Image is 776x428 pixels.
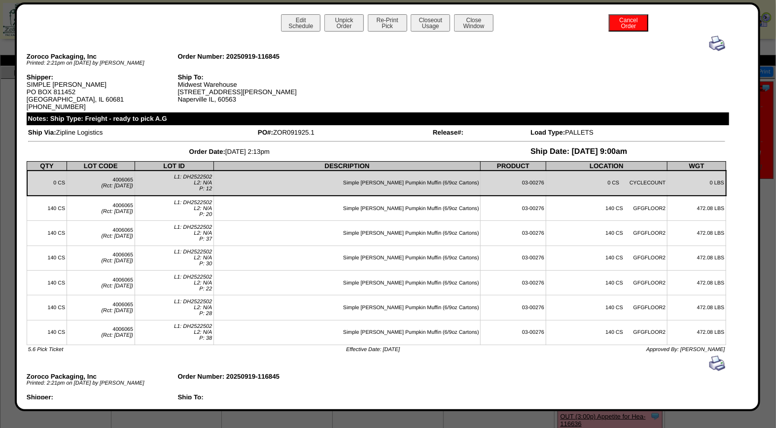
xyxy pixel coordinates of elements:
td: 140 CS [27,270,67,295]
button: UnpickOrder [324,14,364,32]
td: 472.08 LBS [668,320,726,345]
span: L1: DH2522502 L2: N/A P: 12 [174,174,212,192]
a: CloseWindow [453,22,494,30]
th: LOCATION [546,161,667,171]
span: (Rct: [DATE]) [101,283,133,289]
span: (Rct: [DATE]) [101,233,133,239]
span: Order Date: [189,148,225,155]
span: (Rct: [DATE]) [101,183,133,189]
span: (Rct: [DATE]) [101,308,133,314]
div: Zoroco Packaging, Inc [27,373,178,380]
span: (Rct: [DATE]) [101,332,133,338]
td: 140 CS [27,221,67,246]
button: CancelOrder [609,14,648,32]
td: 4006065 [67,171,135,196]
button: CloseoutUsage [411,14,450,32]
td: Simple [PERSON_NAME] Pumpkin Muffin (6/9oz Cartons) [213,171,481,196]
span: Approved By: [PERSON_NAME] [646,347,725,353]
button: CloseWindow [454,14,494,32]
div: Shipper: [27,73,178,81]
td: 4006065 [67,320,135,345]
span: PO#: [258,129,273,136]
td: 140 CS [27,295,67,320]
td: 140 CS GFGFLOOR2 [546,246,667,270]
div: SIMPLE [PERSON_NAME] PO BOX 811452 [GEOGRAPHIC_DATA], IL 60681 [PHONE_NUMBER] [27,73,178,110]
td: 4006065 [67,196,135,221]
span: 5.6 Pick Ticket [28,347,63,353]
td: 140 CS [27,320,67,345]
span: L1: DH2522502 L2: N/A P: 30 [174,249,212,267]
td: 03-00276 [481,221,546,246]
div: Midwest Warehouse [STREET_ADDRESS][PERSON_NAME] Naperville IL, 60563 [177,393,329,423]
span: L1: DH2522502 L2: N/A P: 28 [174,299,212,317]
th: WGT [668,161,726,171]
div: Ship To: [177,393,329,401]
img: print.gif [709,356,725,371]
td: Simple [PERSON_NAME] Pumpkin Muffin (6/9oz Cartons) [213,221,481,246]
td: Simple [PERSON_NAME] Pumpkin Muffin (6/9oz Cartons) [213,270,481,295]
td: 0 CS CYCLECOUNT [546,171,667,196]
span: (Rct: [DATE]) [101,258,133,264]
td: 03-00276 [481,270,546,295]
span: Load Type: [530,129,565,136]
td: 140 CS GFGFLOOR2 [546,270,667,295]
td: 03-00276 [481,320,546,345]
td: Simple [PERSON_NAME] Pumpkin Muffin (6/9oz Cartons) [213,320,481,345]
span: Ship Via: [28,129,56,136]
div: Notes: Ship Type: Freight - ready to pick A.G [27,112,729,125]
span: Release#: [433,129,463,136]
th: LOT ID [135,161,213,171]
td: 472.08 LBS [668,246,726,270]
td: 0 CS [27,171,67,196]
th: DESCRIPTION [213,161,481,171]
td: 0 LBS [668,171,726,196]
td: 4006065 [67,295,135,320]
button: Re-PrintPick [368,14,407,32]
td: Simple [PERSON_NAME] Pumpkin Muffin (6/9oz Cartons) [213,196,481,221]
div: Order Number: 20250919-116845 [177,373,329,380]
td: 140 CS GFGFLOOR2 [546,320,667,345]
span: L1: DH2522502 L2: N/A P: 22 [174,274,212,292]
td: 140 CS [27,196,67,221]
td: 03-00276 [481,171,546,196]
span: L1: DH2522502 L2: N/A P: 20 [174,200,212,217]
td: 03-00276 [481,246,546,270]
td: 03-00276 [481,295,546,320]
td: 472.08 LBS [668,295,726,320]
span: L1: DH2522502 L2: N/A P: 38 [174,323,212,341]
td: 4006065 [67,246,135,270]
td: 4006065 [67,270,135,295]
div: Printed: 2:21pm on [DATE] by [PERSON_NAME] [27,380,178,386]
td: 472.08 LBS [668,270,726,295]
td: 140 CS [27,246,67,270]
div: Zoroco Packaging, Inc [27,53,178,60]
th: QTY [27,161,67,171]
th: PRODUCT [481,161,546,171]
span: Ship Date: [DATE] 9:00am [530,147,627,156]
span: Effective Date: [DATE] [346,347,400,353]
td: 472.08 LBS [668,196,726,221]
td: 140 CS GFGFLOOR2 [546,221,667,246]
button: EditSchedule [281,14,320,32]
td: 4006065 [67,221,135,246]
div: Order Number: 20250919-116845 [177,53,329,60]
td: [DATE] 2:13pm [28,147,431,157]
img: print.gif [709,36,725,51]
span: L1: DH2522502 L2: N/A P: 37 [174,224,212,242]
td: Simple [PERSON_NAME] Pumpkin Muffin (6/9oz Cartons) [213,246,481,270]
td: Zipline Logistics [28,128,256,137]
td: 03-00276 [481,196,546,221]
span: (Rct: [DATE]) [101,209,133,214]
div: Ship To: [177,73,329,81]
td: ZOR091925.1 [257,128,431,137]
td: 140 CS GFGFLOOR2 [546,295,667,320]
div: Printed: 2:21pm on [DATE] by [PERSON_NAME] [27,60,178,66]
div: Midwest Warehouse [STREET_ADDRESS][PERSON_NAME] Naperville IL, 60563 [177,73,329,103]
td: 472.08 LBS [668,221,726,246]
td: PALLETS [530,128,725,137]
th: LOT CODE [67,161,135,171]
td: Simple [PERSON_NAME] Pumpkin Muffin (6/9oz Cartons) [213,295,481,320]
td: 140 CS GFGFLOOR2 [546,196,667,221]
div: Shipper: [27,393,178,401]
